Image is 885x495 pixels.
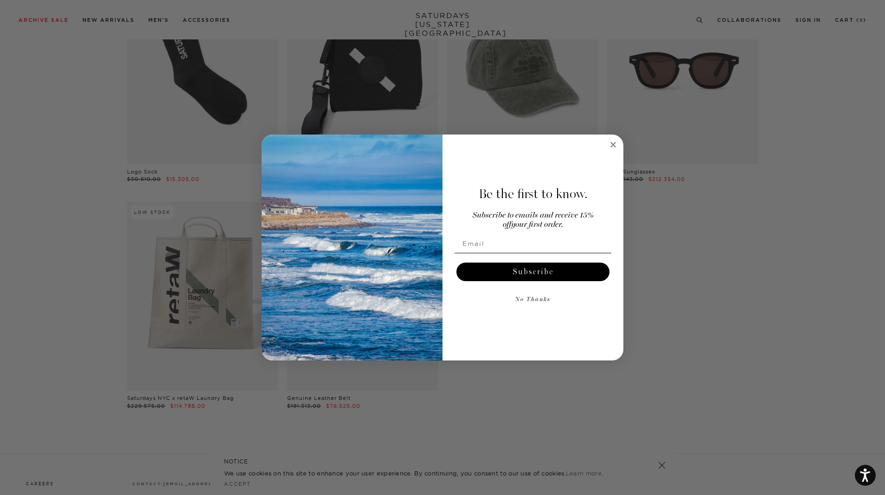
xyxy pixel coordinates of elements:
span: Subscribe to emails and receive 15% [473,212,594,219]
button: Subscribe [456,263,609,281]
button: Close dialog [608,139,619,150]
span: your first order. [511,221,563,229]
img: 125c788d-000d-4f3e-b05a-1b92b2a23ec9.jpeg [262,135,442,361]
span: Be the first to know. [479,186,588,202]
span: off [503,221,511,229]
input: Email [455,234,611,253]
button: No Thanks [455,290,611,309]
